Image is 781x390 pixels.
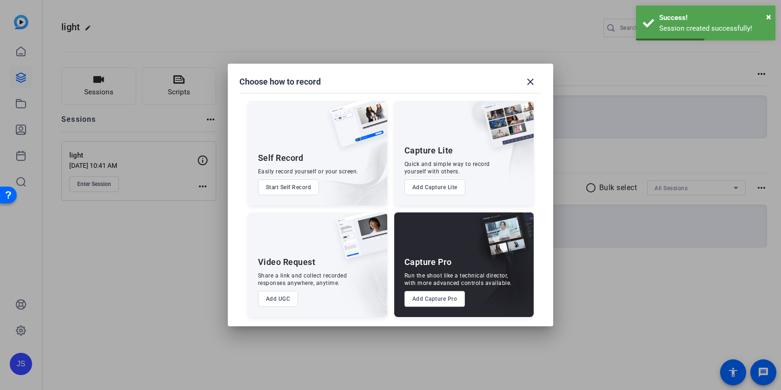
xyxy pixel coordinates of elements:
div: Capture Pro [404,257,452,268]
div: Success! [659,13,768,23]
img: self-record.png [323,101,387,157]
span: × [766,11,771,22]
div: Easily record yourself or your screen. [258,168,358,175]
div: Session created successfully! [659,23,768,34]
h1: Choose how to record [239,76,321,87]
button: Add Capture Pro [404,291,465,307]
div: Video Request [258,257,316,268]
div: Self Record [258,152,304,164]
img: capture-lite.png [476,101,534,158]
div: Run the shoot like a technical director, with more advanced controls available. [404,272,512,287]
button: Start Self Record [258,179,319,195]
div: Share a link and collect recorded responses anywhere, anytime. [258,272,347,287]
div: Quick and simple way to record yourself with others. [404,160,490,175]
img: embarkstudio-self-record.png [306,121,387,205]
button: Add Capture Lite [404,179,465,195]
button: Close [766,10,771,24]
img: embarkstudio-capture-pro.png [465,224,534,317]
img: ugc-content.png [330,212,387,269]
mat-icon: close [525,76,536,87]
img: embarkstudio-ugc-content.png [333,241,387,317]
div: Capture Lite [404,145,453,156]
button: Add UGC [258,291,298,307]
img: embarkstudio-capture-lite.png [450,101,534,194]
img: capture-pro.png [472,212,534,269]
